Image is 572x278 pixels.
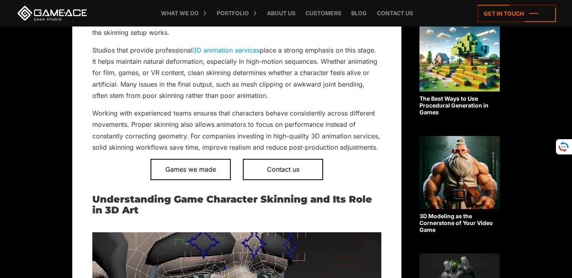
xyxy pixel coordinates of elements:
a: Games we made [151,159,231,180]
a: 3D animation services [193,46,260,54]
p: Working with experienced teams ensures that characters behave consistently across different movem... [92,108,381,153]
h2: Understanding Game Character Skinning and Its Role in 3D Art [92,194,381,215]
img: Related [419,136,500,209]
a: Get in touch [478,5,556,22]
a: The Best Ways to Use Procedural Generation in Games [419,18,500,116]
img: Related [419,18,500,91]
a: Contact us [243,159,323,180]
a: 3D Modeling as the Cornerstone of Your Video Game [419,136,500,233]
p: Studios that provide professional place a strong emphasis on this stage. It helps maintain natura... [92,45,381,101]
